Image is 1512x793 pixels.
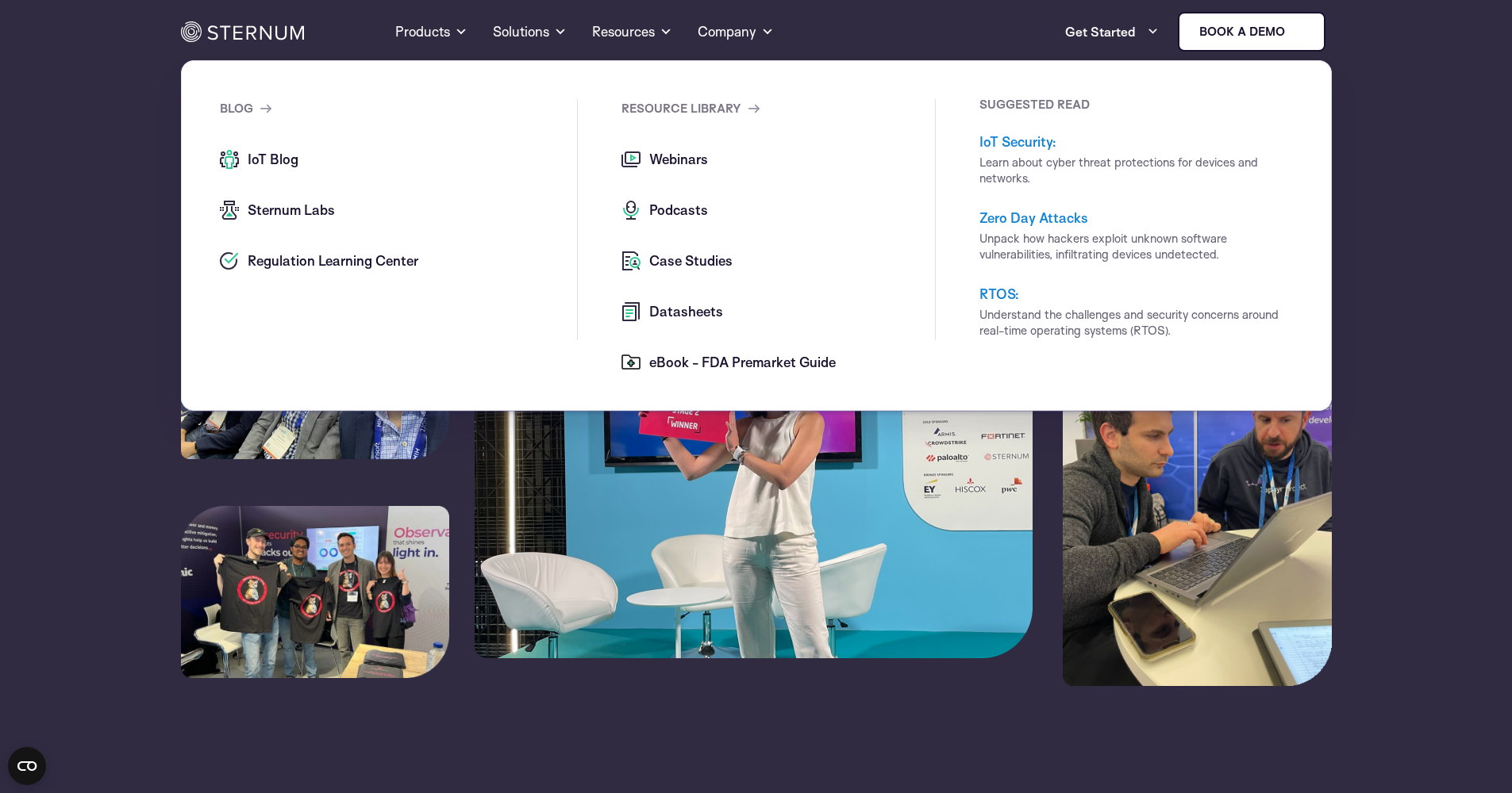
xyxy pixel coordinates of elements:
a: IoT Blog [220,150,578,169]
a: Datasheets [621,302,935,321]
span: Podcasts [645,201,708,220]
p: Understand the challenges and security concerns around real-time operating systems (RTOS). [979,307,1289,339]
a: Get Started [1065,16,1159,48]
span: Sternum Labs [244,201,335,220]
button: Open CMP widget [8,747,46,785]
span: eBook - FDA Premarket Guide [645,353,836,372]
a: Resource Library [621,99,760,118]
img: sternum iot [1291,25,1304,38]
span: Case Studies [645,251,733,270]
a: Webinars [621,150,935,169]
img: sternum-zephyr [1063,301,1332,686]
a: Book a demo [1178,12,1325,52]
p: SUGGESTED READ [979,99,1289,110]
a: IoT Security: [979,133,1056,150]
a: Products [395,3,467,60]
p: Learn about cyber threat protections for devices and networks. [979,155,1289,186]
a: Zero Day Attacks [979,209,1088,226]
a: blog [220,99,271,118]
a: Solutions [493,3,567,60]
a: RTOS: [979,285,1019,302]
a: Podcasts [621,201,935,220]
span: IoT Blog [244,150,298,169]
a: Resources [592,3,672,60]
a: Company [698,3,774,60]
span: Resource Library [621,99,741,118]
a: Regulation Learning Center [220,251,578,270]
p: Unpack how hackers exploit unknown software vulnerabilities, infiltrating devices undetected. [979,231,1289,262]
a: Case Studies [621,251,935,270]
span: blog [220,99,253,118]
span: Webinars [645,150,708,169]
a: Sternum Labs [220,201,578,220]
span: Datasheets [645,302,723,321]
span: Regulation Learning Center [244,251,418,270]
a: eBook - FDA Premarket Guide [621,353,935,372]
